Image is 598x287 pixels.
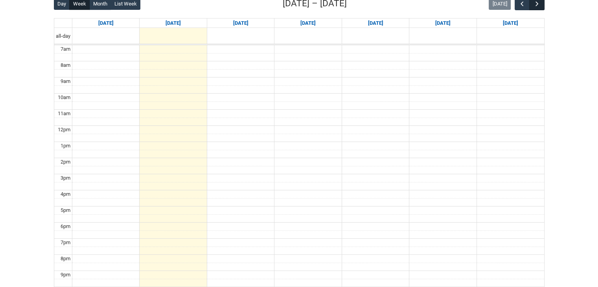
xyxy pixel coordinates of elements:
div: 12pm [56,126,72,134]
a: Go to September 13, 2025 [501,18,520,28]
a: Go to September 7, 2025 [97,18,115,28]
div: 4pm [59,190,72,198]
div: 8am [59,61,72,69]
div: 7am [59,45,72,53]
span: all-day [54,32,72,40]
a: Go to September 10, 2025 [299,18,317,28]
div: 9pm [59,271,72,279]
a: Go to September 9, 2025 [232,18,250,28]
a: Go to September 11, 2025 [366,18,385,28]
div: 6pm [59,223,72,230]
div: 11am [56,110,72,118]
div: 10am [56,94,72,101]
div: 7pm [59,239,72,247]
a: Go to September 8, 2025 [164,18,182,28]
div: 2pm [59,158,72,166]
div: 9am [59,77,72,85]
div: 1pm [59,142,72,150]
a: Go to September 12, 2025 [434,18,452,28]
div: 5pm [59,206,72,214]
div: 3pm [59,174,72,182]
div: 8pm [59,255,72,263]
